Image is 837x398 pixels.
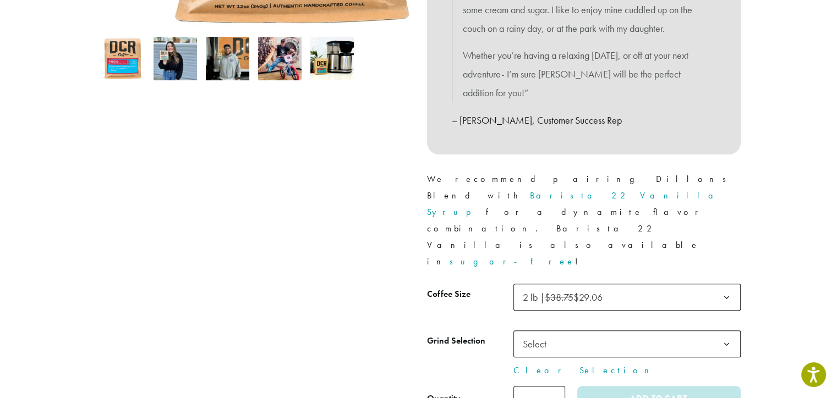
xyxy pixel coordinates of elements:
span: Select [518,333,557,355]
a: sugar-free [450,256,575,267]
span: 2 lb | $29.06 [523,291,603,303]
img: Dillons - Image 5 [310,37,354,80]
a: Clear Selection [513,364,741,377]
a: Barista 22 Vanilla Syrup [427,190,722,218]
img: David Morris picks Dillons for 2021 [258,37,302,80]
span: 2 lb | $38.75 $29.06 [513,284,741,311]
span: 2 lb | $38.75 $29.06 [518,286,614,308]
span: Select [513,330,741,357]
img: Dillons - Image 2 [154,37,197,80]
p: We recommend pairing Dillons Blend with for a dynamite flavor combination. Barista 22 Vanilla is ... [427,171,741,270]
p: – [PERSON_NAME], Customer Success Rep [452,111,716,130]
del: $38.75 [545,291,573,303]
label: Grind Selection [427,333,513,349]
img: Dillons - Image 3 [206,37,249,80]
label: Coffee Size [427,286,513,302]
img: Dillons [101,37,145,80]
p: Whether you’re having a relaxing [DATE], or off at your next adventure- I’m sure [PERSON_NAME] wi... [463,46,705,102]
